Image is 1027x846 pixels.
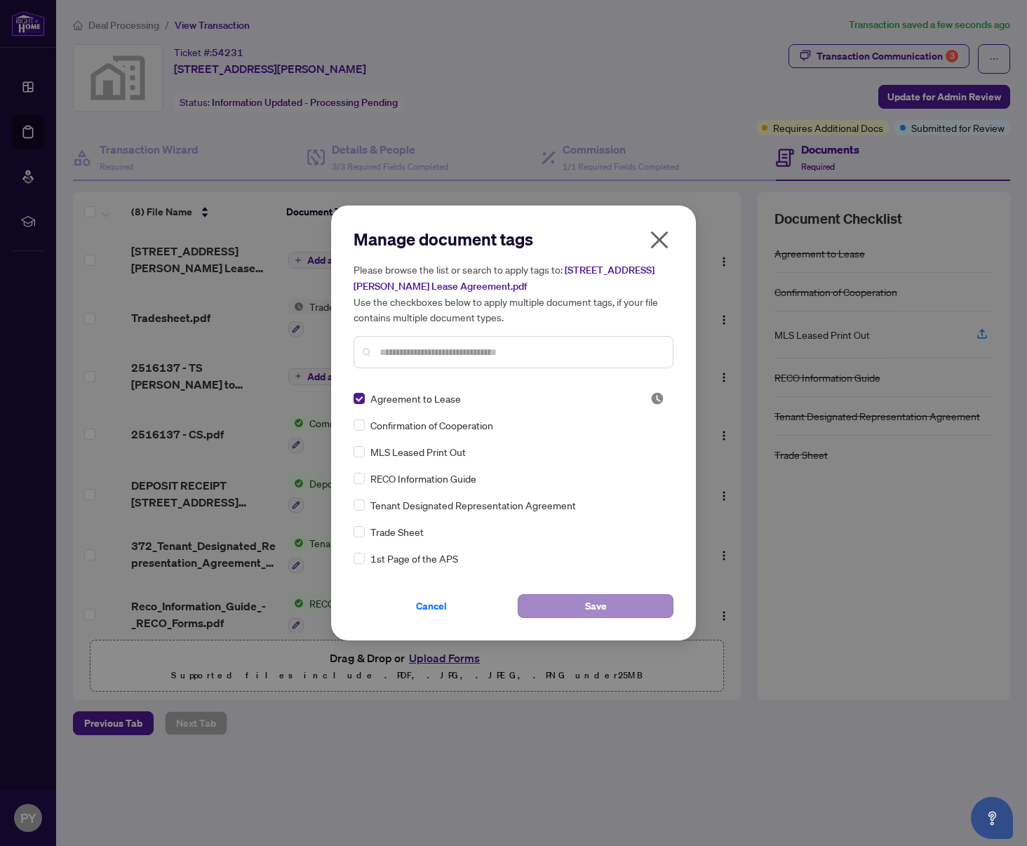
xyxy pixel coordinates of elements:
span: RECO Information Guide [370,471,476,486]
span: Save [585,595,607,617]
img: status [650,391,664,405]
span: Cancel [416,595,447,617]
button: Save [518,594,673,618]
button: Cancel [354,594,509,618]
span: 1st Page of the APS [370,551,458,566]
button: Open asap [971,797,1013,839]
span: Agreement to Lease [370,391,461,406]
span: close [648,229,671,251]
h2: Manage document tags [354,228,673,250]
span: MLS Leased Print Out [370,444,466,459]
span: Confirmation of Cooperation [370,417,493,433]
span: Trade Sheet [370,524,424,539]
h5: Please browse the list or search to apply tags to: Use the checkboxes below to apply multiple doc... [354,262,673,325]
span: Pending Review [650,391,664,405]
span: Tenant Designated Representation Agreement [370,497,576,513]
